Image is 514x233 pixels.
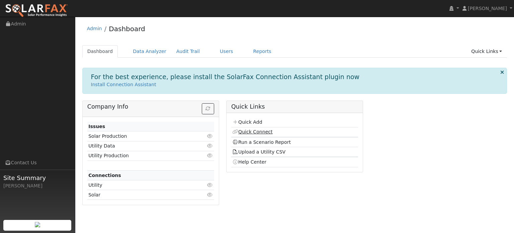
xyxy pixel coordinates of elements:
a: Admin [87,26,102,31]
a: Quick Add [232,119,262,125]
strong: Connections [88,173,121,178]
td: Solar Production [87,131,194,141]
a: Dashboard [82,45,118,58]
a: Dashboard [109,25,145,33]
span: [PERSON_NAME] [468,6,507,11]
a: Upload a Utility CSV [232,149,285,155]
a: Install Connection Assistant [91,82,156,87]
i: Click to view [207,134,213,138]
h5: Company Info [87,103,214,110]
h5: Quick Links [231,103,358,110]
a: Help Center [232,159,266,165]
strong: Issues [88,124,105,129]
td: Utility [87,180,194,190]
a: Quick Links [466,45,507,58]
a: Users [215,45,238,58]
span: Site Summary [3,173,72,182]
i: Click to view [207,183,213,187]
a: Data Analyzer [128,45,171,58]
td: Utility Production [87,151,194,161]
td: Solar [87,190,194,200]
h1: For the best experience, please install the SolarFax Connection Assistant plugin now [91,73,360,81]
img: retrieve [35,222,40,227]
img: SolarFax [5,4,68,18]
a: Audit Trail [171,45,205,58]
i: Click to view [207,143,213,148]
i: Click to view [207,192,213,197]
div: [PERSON_NAME] [3,182,72,189]
td: Utility Data [87,141,194,151]
a: Reports [248,45,276,58]
a: Run a Scenario Report [232,139,291,145]
a: Quick Connect [232,129,272,134]
i: Click to view [207,153,213,158]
